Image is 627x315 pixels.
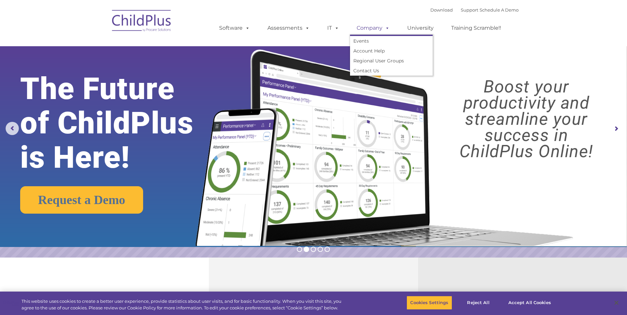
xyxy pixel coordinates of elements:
[21,298,345,311] div: This website uses cookies to create a better user experience, provide statistics about user visit...
[213,21,256,35] a: Software
[433,79,619,159] rs-layer: Boost your productivity and streamline your success in ChildPlus Online!
[458,296,499,310] button: Reject All
[350,66,433,76] a: Contact Us
[430,7,519,13] font: |
[20,72,220,175] rs-layer: The Future of ChildPlus is Here!
[445,21,508,35] a: Training Scramble!!
[430,7,453,13] a: Download
[20,186,143,214] a: Request a Demo
[92,44,112,49] span: Last name
[109,5,175,38] img: ChildPlus by Procare Solutions
[480,7,519,13] a: Schedule A Demo
[261,21,316,35] a: Assessments
[350,21,396,35] a: Company
[350,46,433,56] a: Account Help
[461,7,478,13] a: Support
[401,21,440,35] a: University
[350,36,433,46] a: Events
[407,296,452,310] button: Cookies Settings
[505,296,555,310] button: Accept All Cookies
[350,56,433,66] a: Regional User Groups
[321,21,346,35] a: IT
[92,71,120,76] span: Phone number
[609,296,624,310] button: Close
